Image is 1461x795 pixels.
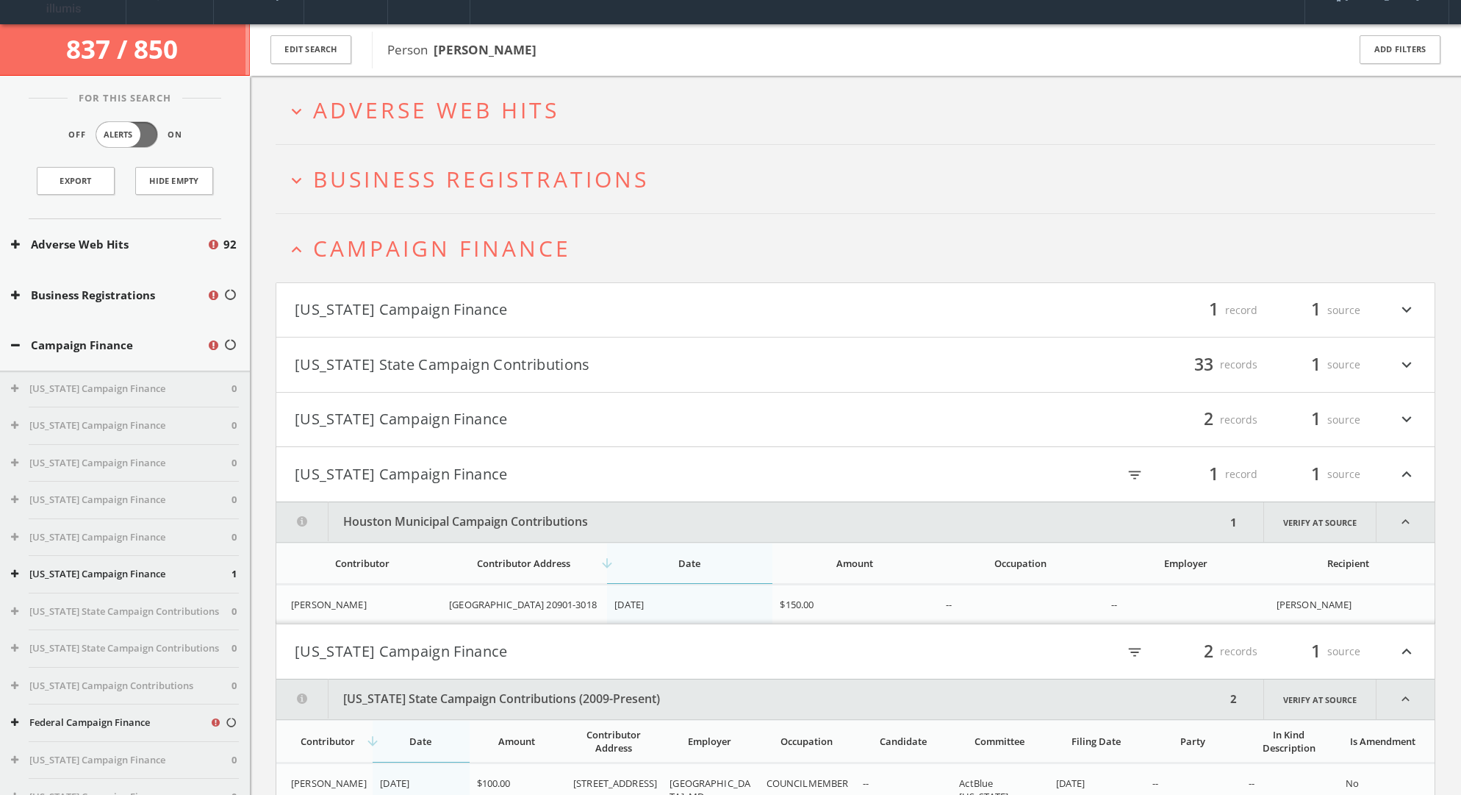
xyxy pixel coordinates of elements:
button: [US_STATE] Campaign Finance [11,753,231,768]
i: expand_less [1397,639,1416,664]
span: [GEOGRAPHIC_DATA] 20901-3018 [449,598,597,611]
button: [US_STATE] Campaign Finance [11,418,231,433]
a: Verify at source [1263,680,1376,719]
a: Verify at source [1263,502,1376,542]
span: [PERSON_NAME] [291,777,367,790]
div: source [1272,352,1360,377]
span: 0 [231,456,237,471]
span: 0 [231,753,237,768]
div: Occupation [767,735,847,748]
div: records [1169,639,1257,664]
div: Contributor [291,557,433,570]
span: [STREET_ADDRESS] [573,777,657,790]
div: Recipient [1277,557,1420,570]
div: Employer [670,735,750,748]
span: 2 [1197,407,1220,432]
button: Business Registrations [11,287,207,304]
span: 1 [1304,297,1327,323]
span: On [168,129,182,141]
button: Hide Empty [135,167,213,195]
div: source [1272,407,1360,432]
button: [US_STATE] Campaign Finance [295,407,855,432]
span: 92 [223,236,237,253]
i: expand_more [1397,352,1416,377]
button: Houston Municipal Campaign Contributions [276,502,1226,542]
span: COUNCILMEMBER [767,777,849,790]
button: [US_STATE] Campaign Finance [11,493,231,507]
span: 0 [231,605,237,619]
span: 1 [1304,352,1327,377]
div: source [1272,462,1360,487]
div: 2 [1226,680,1241,719]
button: expand_moreBusiness Registrations [287,167,1435,191]
button: [US_STATE] State Campaign Contributions [295,352,855,377]
span: -- [1152,777,1158,790]
div: record [1169,298,1257,323]
button: [US_STATE] Campaign Finance [11,567,231,582]
i: expand_less [1397,462,1416,487]
div: Amount [477,735,557,748]
i: filter_list [1127,467,1143,483]
i: expand_more [1397,407,1416,432]
span: Off [68,129,86,141]
div: Committee [959,735,1039,748]
div: Contributor Address [449,557,598,570]
button: expand_lessCampaign Finance [287,236,1435,260]
span: $150.00 [780,598,814,611]
button: Campaign Finance [11,337,207,354]
button: [US_STATE] State Campaign Contributions [11,641,231,656]
div: Employer [1111,557,1260,570]
div: source [1272,298,1360,323]
div: grid [276,585,1435,624]
div: records [1169,352,1257,377]
span: [PERSON_NAME] [291,598,367,611]
div: In Kind Description [1249,728,1329,755]
span: 0 [231,679,237,694]
button: Add Filters [1360,35,1440,64]
span: Campaign Finance [313,233,571,263]
button: Edit Search [270,35,351,64]
div: source [1272,639,1360,664]
div: 1 [1226,502,1241,542]
div: Contributor [291,735,364,748]
span: 33 [1188,352,1220,377]
i: expand_more [287,171,306,190]
span: 837 / 850 [66,32,184,66]
span: $100.00 [477,777,511,790]
span: No [1346,777,1359,790]
div: record [1169,462,1257,487]
span: -- [1111,598,1117,611]
i: arrow_downward [600,556,614,571]
span: 0 [231,530,237,545]
div: records [1169,407,1257,432]
button: [US_STATE] Campaign Finance [11,530,231,545]
span: 2 [1197,638,1220,664]
span: -- [1249,777,1254,790]
button: Federal Campaign Finance [11,716,209,730]
span: Adverse Web Hits [313,95,559,125]
i: expand_more [287,101,306,121]
a: Export [37,167,115,195]
button: expand_moreAdverse Web Hits [287,98,1435,122]
div: Party [1152,735,1232,748]
div: Date [614,557,764,570]
span: 1 [1202,297,1225,323]
span: Person [387,41,536,58]
i: expand_less [1376,502,1435,542]
span: 0 [231,382,237,396]
span: 1 [1202,461,1225,487]
span: [DATE] [380,777,409,790]
span: -- [946,598,952,611]
span: 0 [231,641,237,656]
span: 1 [1304,407,1327,432]
span: 1 [231,567,237,582]
button: [US_STATE] Campaign Finance [11,382,231,396]
i: expand_more [1397,298,1416,323]
div: Amount [780,557,929,570]
b: [PERSON_NAME] [434,41,536,58]
span: Business Registrations [313,164,649,194]
button: [US_STATE] State Campaign Contributions (2009-Present) [276,680,1226,719]
span: For This Search [68,91,182,106]
button: Adverse Web Hits [11,236,207,253]
span: -- [863,777,869,790]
